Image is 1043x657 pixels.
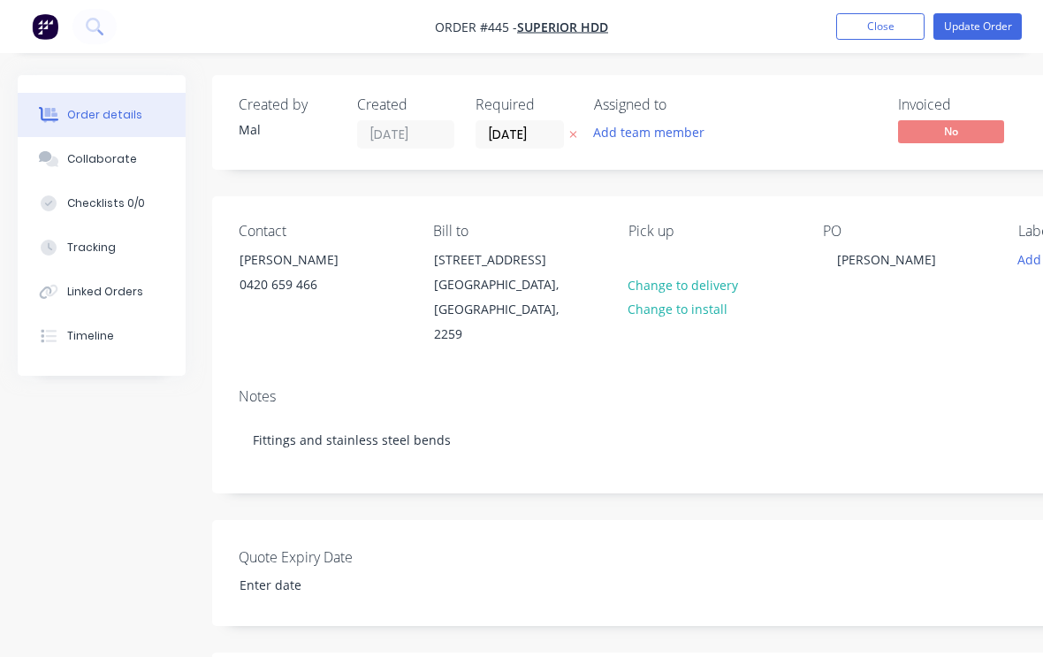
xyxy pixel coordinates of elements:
[67,107,142,123] div: Order details
[67,240,116,256] div: Tracking
[584,120,714,144] button: Add team member
[898,120,1004,142] span: No
[225,247,401,303] div: [PERSON_NAME]0420 659 466
[594,120,714,144] button: Add team member
[517,19,608,35] a: Superior HDD
[239,546,460,568] label: Quote Expiry Date
[18,93,186,137] button: Order details
[18,137,186,181] button: Collaborate
[227,572,447,599] input: Enter date
[18,270,186,314] button: Linked Orders
[67,195,145,211] div: Checklists 0/0
[898,96,1031,113] div: Invoiced
[419,247,596,348] div: [STREET_ADDRESS][GEOGRAPHIC_DATA], [GEOGRAPHIC_DATA], 2259
[594,96,771,113] div: Assigned to
[433,223,599,240] div: Bill to
[836,13,925,40] button: Close
[933,13,1022,40] button: Update Order
[67,151,137,167] div: Collaborate
[628,223,795,240] div: Pick up
[18,225,186,270] button: Tracking
[619,297,737,321] button: Change to install
[18,181,186,225] button: Checklists 0/0
[32,13,58,40] img: Factory
[239,96,336,113] div: Created by
[239,120,336,139] div: Mal
[240,272,386,297] div: 0420 659 466
[67,284,143,300] div: Linked Orders
[357,96,454,113] div: Created
[67,328,114,344] div: Timeline
[434,248,581,272] div: [STREET_ADDRESS]
[476,96,573,113] div: Required
[434,272,581,347] div: [GEOGRAPHIC_DATA], [GEOGRAPHIC_DATA], 2259
[435,19,517,35] span: Order #445 -
[823,223,989,240] div: PO
[239,223,405,240] div: Contact
[619,272,748,296] button: Change to delivery
[18,314,186,358] button: Timeline
[823,247,950,272] div: [PERSON_NAME]
[240,248,386,272] div: [PERSON_NAME]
